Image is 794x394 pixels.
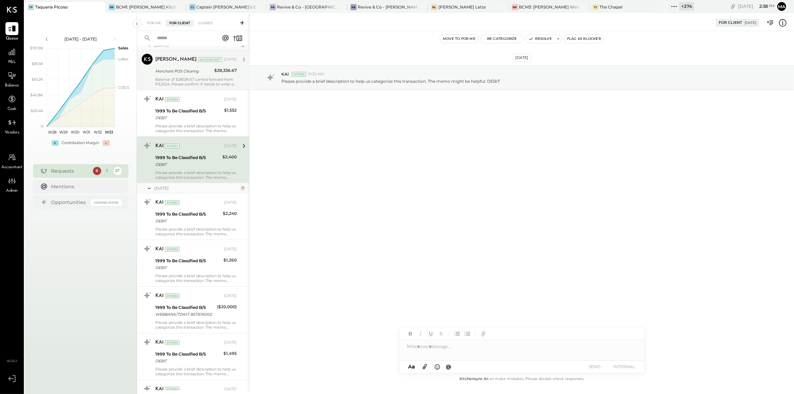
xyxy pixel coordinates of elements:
[109,4,115,10] div: BR
[224,340,237,345] div: [DATE]
[155,211,221,218] div: 1999 To Be Classified B/S
[8,59,16,65] span: P&L
[155,108,222,114] div: 1999 To Be Classified B/S
[446,363,452,370] span: @
[224,143,237,149] div: [DATE]
[155,161,220,168] div: DEBIT
[155,199,164,206] div: KAI
[0,116,24,136] a: Vendors
[2,164,22,171] span: Accountant
[155,339,164,346] div: KAI
[308,72,324,77] span: 10:32 AM
[481,35,523,43] button: Re-Categorize
[426,329,435,338] button: Underline
[165,387,180,392] div: System
[52,36,110,42] div: [DATE] - [DATE]
[105,130,113,135] text: W33
[416,329,425,338] button: Italic
[155,227,237,236] div: Please provide a brief description to help us categorize this transaction. The memo might be help...
[6,188,18,194] span: Admin
[0,174,24,194] a: Admin
[155,351,221,358] div: 1999 To Be Classified B/S
[224,293,237,299] div: [DATE]
[155,143,164,149] div: KAI
[165,340,180,345] div: System
[165,247,180,252] div: System
[82,130,90,135] text: W31
[155,264,221,271] div: DEBIT
[93,167,101,175] div: 6
[222,154,237,160] div: $2,400
[165,97,180,102] div: System
[113,167,122,175] div: 27
[0,151,24,171] a: Accountant
[479,329,488,338] button: Add URL
[155,124,237,133] div: Please provide a brief description to help us categorize this transaction. The memo might be help...
[745,20,756,25] div: [DATE]
[223,350,237,357] div: $1,495
[155,358,221,364] div: DEBIT
[453,329,462,338] button: Unordered List
[165,144,180,148] div: System
[440,35,478,43] button: Move to for me
[116,4,176,10] div: BCM1: [PERSON_NAME] Kitchen Bar Market
[28,4,34,10] div: TP
[564,35,604,43] button: Flag as Blocker
[406,329,415,338] button: Bold
[292,72,306,77] div: System
[35,4,68,10] div: Taqueria Picoso
[48,130,57,135] text: W28
[118,85,129,90] text: COGS
[189,4,196,10] div: CJ
[31,108,43,113] text: $20.4K
[719,20,742,26] div: For Client
[730,3,736,10] div: copy link
[155,246,164,253] div: KAI
[281,78,500,84] p: Please provide a brief description to help us categorize this transaction. The memo might be help...
[437,329,446,338] button: Strikethrough
[155,77,237,86] div: Balance of $28336.67 carried forward from P3,2024. Please confirm if needs to write off the balance.
[62,140,99,146] div: Contribution Margin
[431,4,437,10] div: BL
[155,114,222,121] div: DEBIT
[155,320,237,330] div: Please provide a brief description to help us categorize this transaction. The memo might be help...
[30,93,43,97] text: $40.8K
[224,57,237,62] div: [DATE]
[155,273,237,283] div: Please provide a brief description to help us categorize this transaction. The memo might be help...
[5,130,19,136] span: Vendors
[358,4,418,10] div: Revive & Co - [PERSON_NAME]
[32,77,43,82] text: $61.2K
[223,257,237,264] div: $1,260
[155,386,164,393] div: KAI
[155,218,221,224] div: DEBIT
[155,367,237,376] div: Please provide a brief description to help us categorize this transaction. The memo might be help...
[155,257,221,264] div: 1999 To Be Classified B/S
[519,4,579,10] div: BCM3: [PERSON_NAME] Westside Grill
[155,68,212,75] div: Merchant POS Clearing
[281,71,289,77] span: KAI
[738,3,775,10] div: [DATE]
[679,2,694,11] div: + 274
[224,387,237,392] div: [DATE]
[512,53,531,62] div: [DATE]
[154,185,238,191] div: [DATE]
[224,97,237,102] div: [DATE]
[0,93,24,112] a: Cash
[581,362,608,371] button: SEND
[0,22,24,42] a: Queue
[512,4,518,10] div: BR
[444,362,454,371] button: @
[71,130,79,135] text: W30
[600,4,622,10] div: The Chapel
[224,200,237,205] div: [DATE]
[277,4,337,10] div: Revive & Co - [GEOGRAPHIC_DATA]
[351,4,357,10] div: R&
[51,199,88,206] div: Opportunities
[195,20,216,27] div: Closed
[51,183,118,190] div: Mentions
[224,107,237,114] div: $1,552
[776,1,787,12] button: Ma
[0,69,24,89] a: Balance
[224,247,237,252] div: [DATE]
[165,200,180,205] div: System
